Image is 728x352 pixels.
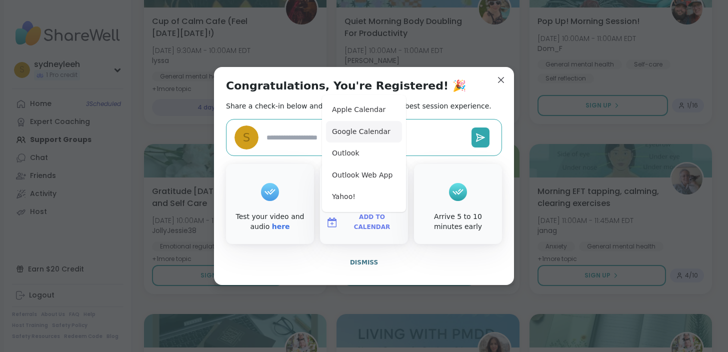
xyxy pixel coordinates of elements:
[226,252,502,273] button: Dismiss
[243,129,250,146] span: s
[326,186,402,208] button: Yahoo!
[342,212,402,232] span: Add to Calendar
[326,121,402,143] button: Google Calendar
[226,79,466,93] h1: Congratulations, You're Registered! 🎉
[226,101,491,111] h2: Share a check-in below and see our tips to get the best session experience.
[322,212,406,233] button: Add to Calendar
[272,222,290,230] a: here
[326,164,402,186] button: Outlook Web App
[326,99,402,121] button: Apple Calendar
[326,142,402,164] button: Outlook
[350,259,378,266] span: Dismiss
[228,212,312,231] div: Test your video and audio
[416,212,500,231] div: Arrive 5 to 10 minutes early
[326,216,338,228] img: ShareWell Logomark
